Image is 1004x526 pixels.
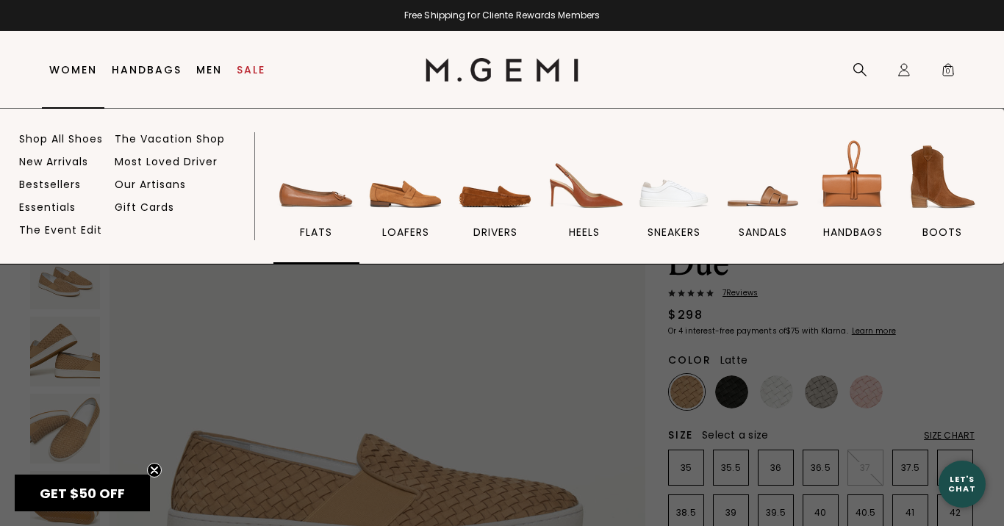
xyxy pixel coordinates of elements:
[899,136,985,264] a: BOOTS
[543,136,625,218] img: heels
[196,64,222,76] a: Men
[19,201,76,214] a: Essentials
[633,136,715,218] img: sneakers
[648,226,700,239] span: sneakers
[365,136,447,218] img: loafers
[720,136,806,264] a: sandals
[112,64,182,76] a: Handbags
[939,475,986,493] div: Let's Chat
[115,201,174,214] a: Gift Cards
[300,226,332,239] span: flats
[19,155,88,168] a: New Arrivals
[19,223,102,237] a: The Event Edit
[15,475,150,511] div: GET $50 OFFClose teaser
[452,136,538,264] a: drivers
[426,58,579,82] img: M.Gemi
[19,178,81,191] a: Bestsellers
[901,136,983,218] img: BOOTS
[631,136,717,264] a: sneakers
[237,64,265,76] a: Sale
[382,226,429,239] span: loafers
[115,178,186,191] a: Our Artisans
[363,136,449,264] a: loafers
[473,226,517,239] span: drivers
[810,136,896,264] a: handbags
[739,226,787,239] span: sandals
[19,132,103,145] a: Shop All Shoes
[40,484,125,502] span: GET $50 OFF
[454,136,537,218] img: drivers
[542,136,628,264] a: heels
[115,132,225,145] a: The Vacation Shop
[811,136,894,218] img: handbags
[147,463,162,478] button: Close teaser
[941,65,955,80] span: 0
[922,226,962,239] span: BOOTS
[115,155,218,168] a: Most Loved Driver
[49,64,97,76] a: Women
[273,136,359,264] a: flats
[722,136,804,218] img: sandals
[569,226,600,239] span: heels
[275,136,357,218] img: flats
[823,226,883,239] span: handbags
